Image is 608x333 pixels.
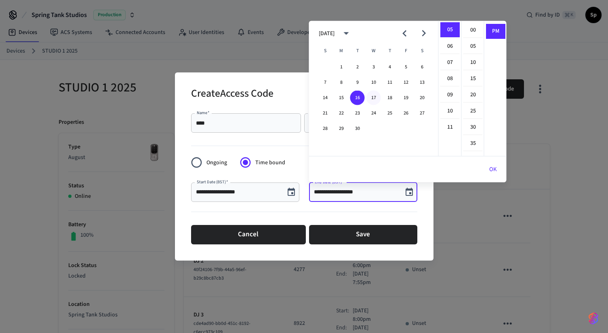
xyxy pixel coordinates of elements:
[440,120,460,135] li: 11 hours
[318,106,332,121] button: 21
[440,71,460,87] li: 8 hours
[440,55,460,70] li: 7 hours
[383,91,397,105] button: 18
[350,75,365,90] button: 9
[334,121,349,136] button: 29
[589,312,598,325] img: SeamLogoGradient.69752ec5.svg
[415,75,429,90] button: 13
[463,39,483,54] li: 5 minutes
[461,21,484,156] ul: Select minutes
[383,60,397,74] button: 4
[463,23,483,38] li: 0 minutes
[334,43,349,59] span: Monday
[334,91,349,105] button: 15
[383,75,397,90] button: 11
[191,82,273,107] h2: Create Access Code
[350,91,365,105] button: 16
[463,87,483,103] li: 20 minutes
[463,71,483,87] li: 15 minutes
[399,91,413,105] button: 19
[484,21,507,156] ul: Select meridiem
[414,24,433,43] button: Next month
[440,104,460,119] li: 10 hours
[463,152,483,168] li: 40 minutes
[191,225,306,244] button: Cancel
[383,43,397,59] span: Thursday
[383,106,397,121] button: 25
[366,106,381,121] button: 24
[463,104,483,119] li: 25 minutes
[197,110,210,116] label: Name
[439,21,461,156] ul: Select hours
[463,55,483,70] li: 10 minutes
[415,43,429,59] span: Saturday
[318,75,332,90] button: 7
[318,91,332,105] button: 14
[197,179,228,185] label: Start Date (BST)
[334,75,349,90] button: 8
[399,60,413,74] button: 5
[480,160,507,179] button: OK
[319,29,335,38] div: [DATE]
[337,24,356,43] button: calendar view is open, switch to year view
[399,43,413,59] span: Friday
[415,60,429,74] button: 6
[399,106,413,121] button: 26
[334,106,349,121] button: 22
[366,91,381,105] button: 17
[318,43,332,59] span: Sunday
[350,106,365,121] button: 23
[395,24,414,43] button: Previous month
[315,179,344,185] label: End Date (BST)
[318,121,332,136] button: 28
[206,159,227,167] span: Ongoing
[415,91,429,105] button: 20
[255,159,285,167] span: Time bound
[350,60,365,74] button: 2
[399,75,413,90] button: 12
[350,121,365,136] button: 30
[440,23,460,38] li: 5 hours
[440,87,460,103] li: 9 hours
[366,43,381,59] span: Wednesday
[440,39,460,54] li: 6 hours
[415,106,429,121] button: 27
[283,184,299,200] button: Choose date, selected date is Sep 17, 2025
[486,24,505,39] li: PM
[366,75,381,90] button: 10
[401,184,417,200] button: Choose date, selected date is Sep 16, 2025
[463,120,483,135] li: 30 minutes
[366,60,381,74] button: 3
[463,136,483,151] li: 35 minutes
[350,43,365,59] span: Tuesday
[309,225,417,244] button: Save
[334,60,349,74] button: 1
